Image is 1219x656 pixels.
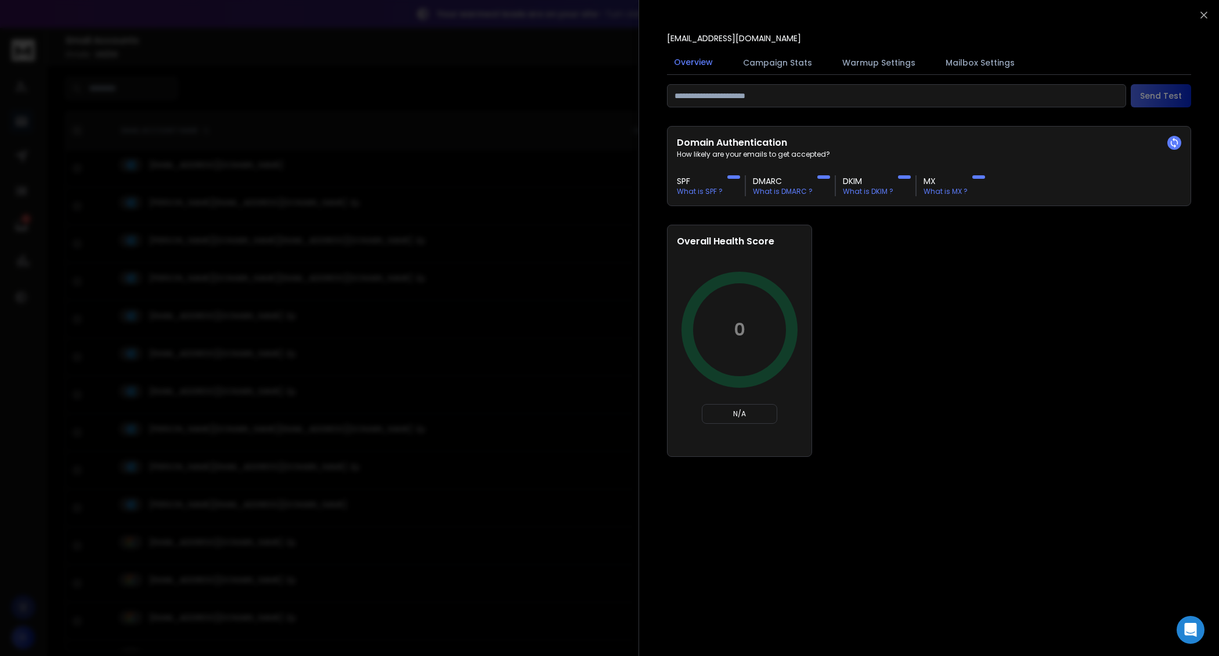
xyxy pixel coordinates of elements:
[677,175,723,187] h3: SPF
[667,49,720,76] button: Overview
[753,187,813,196] p: What is DMARC ?
[843,175,893,187] h3: DKIM
[939,50,1022,75] button: Mailbox Settings
[843,187,893,196] p: What is DKIM ?
[677,136,1181,150] h2: Domain Authentication
[736,50,819,75] button: Campaign Stats
[667,33,801,44] p: [EMAIL_ADDRESS][DOMAIN_NAME]
[1177,616,1204,644] div: Open Intercom Messenger
[753,175,813,187] h3: DMARC
[924,187,968,196] p: What is MX ?
[924,175,968,187] h3: MX
[677,235,802,248] h2: Overall Health Score
[835,50,922,75] button: Warmup Settings
[677,187,723,196] p: What is SPF ?
[734,319,745,340] p: 0
[677,150,1181,159] p: How likely are your emails to get accepted?
[707,409,772,419] p: N/A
